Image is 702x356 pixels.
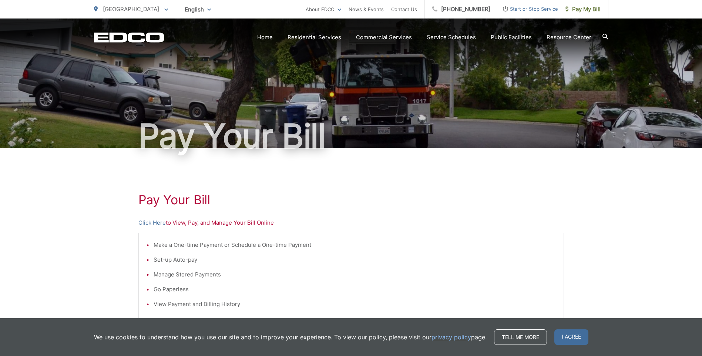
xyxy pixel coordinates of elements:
[491,33,532,42] a: Public Facilities
[391,5,417,14] a: Contact Us
[565,5,601,14] span: Pay My Bill
[257,33,273,42] a: Home
[494,329,547,345] a: Tell me more
[138,218,166,227] a: Click Here
[94,333,487,342] p: We use cookies to understand how you use our site and to improve your experience. To view our pol...
[547,33,591,42] a: Resource Center
[431,333,471,342] a: privacy policy
[138,218,564,227] p: to View, Pay, and Manage Your Bill Online
[94,32,164,43] a: EDCD logo. Return to the homepage.
[554,329,588,345] span: I agree
[154,241,556,249] li: Make a One-time Payment or Schedule a One-time Payment
[306,5,341,14] a: About EDCO
[154,270,556,279] li: Manage Stored Payments
[179,3,216,16] span: English
[154,285,556,294] li: Go Paperless
[154,300,556,309] li: View Payment and Billing History
[138,192,564,207] h1: Pay Your Bill
[94,118,608,155] h1: Pay Your Bill
[154,255,556,264] li: Set-up Auto-pay
[356,33,412,42] a: Commercial Services
[103,6,159,13] span: [GEOGRAPHIC_DATA]
[349,5,384,14] a: News & Events
[288,33,341,42] a: Residential Services
[427,33,476,42] a: Service Schedules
